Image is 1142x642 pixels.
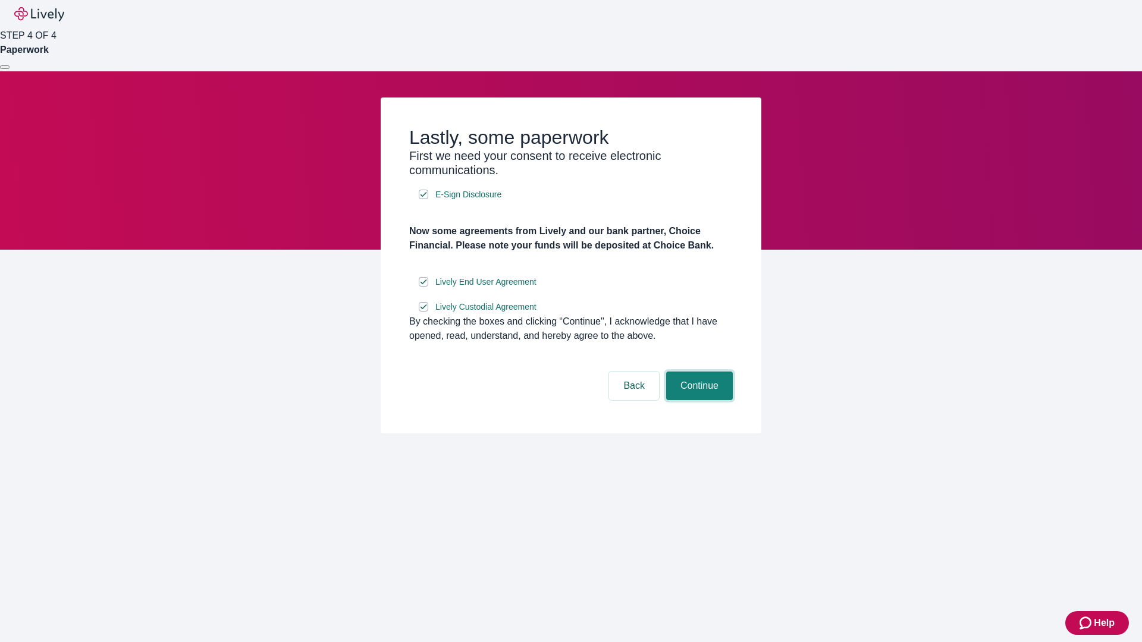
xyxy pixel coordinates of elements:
span: Lively Custodial Agreement [435,301,537,313]
span: Lively End User Agreement [435,276,537,288]
span: E-Sign Disclosure [435,188,501,201]
span: Help [1094,616,1115,630]
a: e-sign disclosure document [433,300,539,314]
div: By checking the boxes and clicking “Continue", I acknowledge that I have opened, read, understand... [409,314,733,343]
h2: Lastly, some paperwork [409,126,733,149]
svg: Zendesk support icon [1080,616,1094,630]
img: Lively [14,7,64,21]
button: Zendesk support iconHelp [1065,611,1129,635]
h3: First we need your consent to receive electronic communications. [409,149,733,177]
button: Continue [666,372,733,400]
button: Back [609,372,659,400]
a: e-sign disclosure document [433,187,504,202]
h4: Now some agreements from Lively and our bank partner, Choice Financial. Please note your funds wi... [409,224,733,253]
a: e-sign disclosure document [433,275,539,289]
